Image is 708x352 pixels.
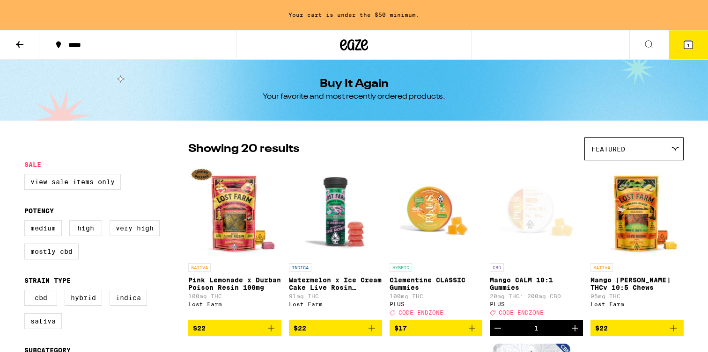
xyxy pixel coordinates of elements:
[590,320,684,336] button: Add to bag
[687,43,690,48] span: 1
[490,263,504,272] p: CBD
[390,276,483,291] p: Clementine CLASSIC Gummies
[24,277,71,284] legend: Strain Type
[567,320,583,336] button: Increment
[188,301,281,307] div: Lost Farm
[289,301,382,307] div: Lost Farm
[499,309,544,316] span: CODE ENDZONE
[69,220,102,236] label: High
[188,165,281,320] a: Open page for Pink Lemonade x Durban Poison Resin 100mg from Lost Farm
[534,324,538,332] div: 1
[24,290,57,306] label: CBD
[24,207,54,215] legend: Potency
[390,320,483,336] button: Add to bag
[289,276,382,291] p: Watermelon x Ice Cream Cake Live Rosin Gummies
[188,263,211,272] p: SATIVA
[263,92,445,102] div: Your favorite and most recently ordered products.
[110,220,160,236] label: Very High
[595,324,608,332] span: $22
[490,320,506,336] button: Decrement
[590,263,613,272] p: SATIVA
[289,293,382,299] p: 91mg THC
[669,30,708,59] button: 1
[390,301,483,307] div: PLUS
[390,263,412,272] p: HYBRID
[398,309,443,316] span: CODE ENDZONE
[294,324,306,332] span: $22
[394,324,407,332] span: $17
[24,174,121,190] label: View Sale Items Only
[490,276,583,291] p: Mango CALM 10:1 Gummies
[590,301,684,307] div: Lost Farm
[110,290,147,306] label: Indica
[590,276,684,291] p: Mango [PERSON_NAME] THCv 10:5 Chews
[24,313,62,329] label: Sativa
[590,293,684,299] p: 95mg THC
[289,263,311,272] p: INDICA
[289,320,382,336] button: Add to bag
[289,165,382,320] a: Open page for Watermelon x Ice Cream Cake Live Rosin Gummies from Lost Farm
[188,165,281,259] img: Lost Farm - Pink Lemonade x Durban Poison Resin 100mg
[193,324,206,332] span: $22
[490,165,583,320] a: Open page for Mango CALM 10:1 Gummies from PLUS
[188,141,299,157] p: Showing 20 results
[188,320,281,336] button: Add to bag
[490,293,583,299] p: 20mg THC: 200mg CBD
[24,244,79,259] label: Mostly CBD
[289,165,382,259] img: Lost Farm - Watermelon x Ice Cream Cake Live Rosin Gummies
[390,165,483,320] a: Open page for Clementine CLASSIC Gummies from PLUS
[390,293,483,299] p: 100mg THC
[490,301,583,307] div: PLUS
[390,165,483,259] img: PLUS - Clementine CLASSIC Gummies
[65,290,102,306] label: Hybrid
[320,79,389,90] h1: Buy It Again
[591,145,625,153] span: Featured
[188,293,281,299] p: 100mg THC
[24,161,41,168] legend: Sale
[24,220,62,236] label: Medium
[188,276,281,291] p: Pink Lemonade x Durban Poison Resin 100mg
[590,165,684,259] img: Lost Farm - Mango Jack Herer THCv 10:5 Chews
[590,165,684,320] a: Open page for Mango Jack Herer THCv 10:5 Chews from Lost Farm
